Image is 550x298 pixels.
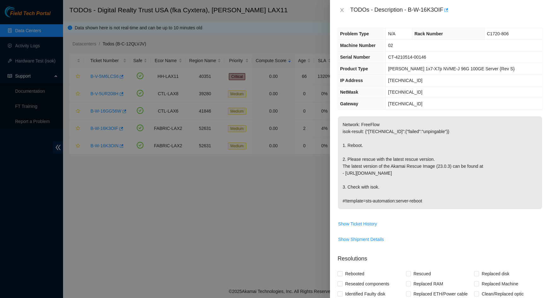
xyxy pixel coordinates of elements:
[338,249,542,263] p: Resolutions
[388,90,422,95] span: [TECHNICAL_ID]
[338,236,384,243] span: Show Shipment Details
[343,279,392,289] span: Reseated components
[388,101,422,106] span: [TECHNICAL_ID]
[338,7,346,13] button: Close
[388,55,426,60] span: CT-4210514-00146
[411,279,446,289] span: Replaced RAM
[350,5,542,15] div: TODOs - Description - B-W-16K3OIF
[340,31,369,36] span: Problem Type
[388,31,395,36] span: N/A
[388,66,515,71] span: [PERSON_NAME] 1x7-X7p NVME-J 96G 100GE Server {Rev S}
[340,66,368,71] span: Product Type
[487,31,509,36] span: C1720-806
[340,90,358,95] span: NetMask
[479,279,521,289] span: Replaced Machine
[343,269,367,279] span: Rebooted
[479,269,512,279] span: Replaced disk
[414,31,443,36] span: Rack Number
[340,43,376,48] span: Machine Number
[338,219,377,229] button: Show Ticket History
[338,220,377,227] span: Show Ticket History
[388,78,422,83] span: [TECHNICAL_ID]
[340,78,363,83] span: IP Address
[338,116,542,209] p: Network: FreeFlow isok-result: {"[TECHNICAL_ID]":{"failed":"unpingable"}} 1. Reboot. 2. Please re...
[411,269,433,279] span: Rescued
[339,8,344,13] span: close
[338,234,384,244] button: Show Shipment Details
[388,43,393,48] span: 02
[340,101,358,106] span: Gateway
[340,55,370,60] span: Serial Number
